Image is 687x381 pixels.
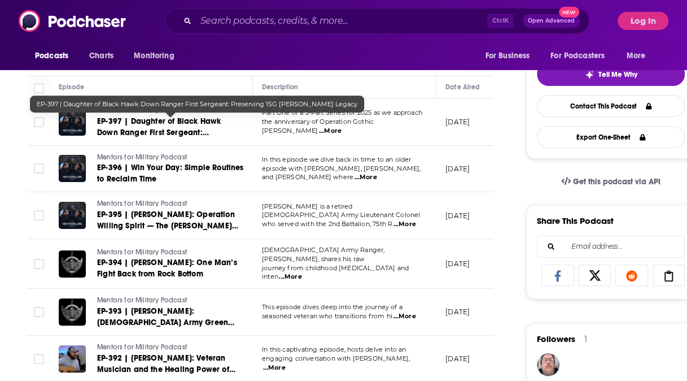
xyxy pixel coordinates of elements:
[97,248,187,256] span: Mentors for Military Podcast
[97,153,187,161] span: Mentors for Military Podcast
[445,117,470,127] p: [DATE]
[89,48,113,64] span: Charts
[552,168,670,196] a: Get this podcast via API
[615,265,648,286] a: Share on Reddit
[97,343,187,351] span: Mentors for Military Podcast
[541,265,574,286] a: Share on Facebook
[82,45,120,67] a: Charts
[97,116,221,160] span: EP-397 | Daughter of Black Hawk Down Ranger First Sergeant: Preserving 1SG [PERSON_NAME] Legacy
[262,109,422,116] span: Part One of a 3-Part Series for 2025 as we approach
[262,155,411,163] span: In this episode we dive back in time to an older
[262,220,392,228] span: who served with the 2nd Battalion, 75th R
[34,210,44,220] span: Toggle select row
[97,116,244,138] a: EP-397 | Daughter of Black Hawk Down Ranger First Sergeant: Preserving 1SG [PERSON_NAME] Legacy
[262,246,384,263] span: [DEMOGRAPHIC_DATA] Army Ranger, [PERSON_NAME], shares his raw
[97,199,244,209] a: Mentors for Military Podcast
[537,215,614,226] h3: Share This Podcast
[262,118,374,135] span: the anniversary of Operation Gothic [PERSON_NAME]
[537,95,685,117] a: Contact This Podcast
[97,353,244,375] a: EP-392 | [PERSON_NAME]: Veteran Musician and the Healing Power of Music
[279,272,301,282] span: ...More
[97,200,187,207] span: Mentors for Military Podcast
[546,236,675,257] input: Email address...
[97,210,238,242] span: EP-395 | [PERSON_NAME]: Operation Willing Spirit — The [PERSON_NAME] for FARC Hostages
[559,7,579,18] span: New
[354,173,377,182] span: ...More
[523,14,580,28] button: Open AdvancedNew
[34,307,44,317] span: Toggle select row
[537,334,575,344] span: Followers
[445,354,470,363] p: [DATE]
[445,164,470,174] p: [DATE]
[263,363,286,373] span: ...More
[34,259,44,269] span: Toggle select row
[97,296,244,306] a: Mentors for Military Podcast
[550,48,605,64] span: For Podcasters
[653,265,685,286] a: Copy Link
[487,14,514,28] span: Ctrl K
[35,48,68,64] span: Podcasts
[393,220,416,229] span: ...More
[97,153,244,163] a: Mentors for Military Podcast
[27,45,83,67] button: open menu
[445,211,470,220] p: [DATE]
[97,248,244,258] a: Mentors for Military Podcast
[34,117,44,127] span: Toggle select row
[262,202,420,219] span: [PERSON_NAME] is a retired [DEMOGRAPHIC_DATA] Army Lieutenant Colonel
[445,307,470,317] p: [DATE]
[34,163,44,174] span: Toggle select row
[97,306,239,350] span: EP-393 | [PERSON_NAME]: [DEMOGRAPHIC_DATA] Army Green Beret, Hurricane [PERSON_NAME] and South [U...
[445,259,470,269] p: [DATE]
[618,12,668,30] button: Log In
[262,264,409,281] span: journey from childhood [MEDICAL_DATA] and inten
[537,235,685,258] div: Search followers
[262,354,410,362] span: engaging conversation with [PERSON_NAME],
[445,80,480,94] div: Date Aired
[584,334,587,344] div: 1
[528,18,575,24] span: Open Advanced
[59,80,84,94] div: Episode
[619,45,660,67] button: open menu
[585,70,594,79] img: tell me why sparkle
[97,257,244,280] a: EP-394 | [PERSON_NAME]: One Man’s Fight Back from Rock Bottom
[262,312,392,320] span: seasoned veteran who transitions from hi
[543,45,621,67] button: open menu
[477,45,544,67] button: open menu
[97,306,244,328] a: EP-393 | [PERSON_NAME]: [DEMOGRAPHIC_DATA] Army Green Beret, Hurricane [PERSON_NAME] and South [U...
[97,163,244,184] span: EP-396 | Win Your Day: Simple Routines to Reclaim Time
[537,126,685,148] button: Export One-Sheet
[393,312,415,321] span: ...More
[34,354,44,364] span: Toggle select row
[97,209,244,232] a: EP-395 | [PERSON_NAME]: Operation Willing Spirit — The [PERSON_NAME] for FARC Hostages
[262,80,298,94] div: Description
[598,70,637,79] span: Tell Me Why
[573,177,660,187] span: Get this podcast via API
[165,8,589,34] div: Search podcasts, credits, & more...
[319,127,342,136] span: ...More
[97,296,187,304] span: Mentors for Military Podcast
[196,12,487,30] input: Search podcasts, credits, & more...
[97,343,244,353] a: Mentors for Military Podcast
[485,48,530,64] span: For Business
[19,10,127,32] img: Podchaser - Follow, Share and Rate Podcasts
[537,62,685,86] button: tell me why sparkleTell Me Why
[126,45,189,67] button: open menu
[627,48,646,64] span: More
[579,265,611,286] a: Share on X/Twitter
[97,162,244,185] a: EP-396 | Win Your Day: Simple Routines to Reclaim Time
[537,353,559,376] img: kjw4245
[134,48,174,64] span: Monitoring
[97,106,187,114] span: Mentors for Military Podcast
[262,345,406,353] span: In this captivating episode, hosts delve into an
[97,258,237,279] span: EP-394 | [PERSON_NAME]: One Man’s Fight Back from Rock Bottom
[262,164,421,181] span: episode with [PERSON_NAME], [PERSON_NAME], and [PERSON_NAME] where
[37,100,357,108] span: EP-397 | Daughter of Black Hawk Down Ranger First Sergeant: Preserving 1SG [PERSON_NAME] Legacy
[262,303,402,311] span: This episode dives deep into the journey of a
